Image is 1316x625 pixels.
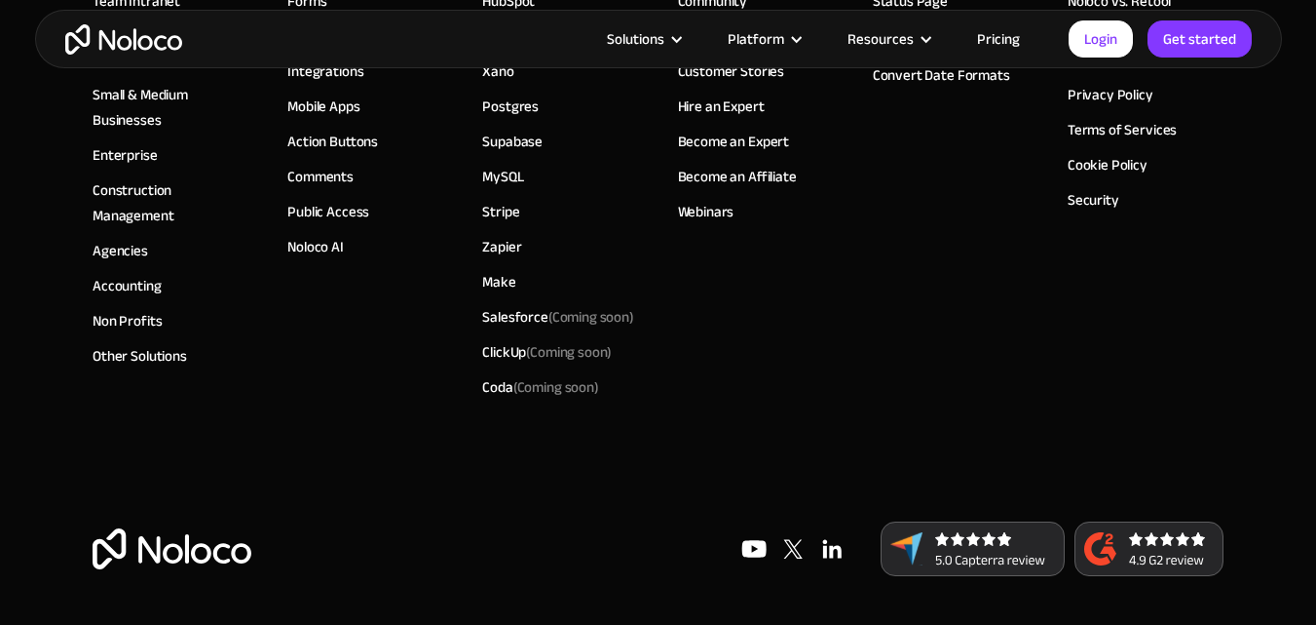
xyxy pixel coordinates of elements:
[93,308,162,333] a: Non Profits
[1068,117,1177,142] a: Terms of Services
[287,59,363,84] a: Integrations
[93,177,248,228] a: Construction Management
[1068,152,1147,177] a: Cookie Policy
[678,94,765,119] a: Hire an Expert
[1068,187,1119,213] a: Security
[482,304,634,330] div: Salesforce
[583,26,703,52] div: Solutions
[482,94,539,119] a: Postgres
[1147,20,1252,58] a: Get started
[287,164,354,189] a: Comments
[65,24,182,55] a: home
[1068,82,1153,107] a: Privacy Policy
[728,26,784,52] div: Platform
[482,129,543,154] a: Supabase
[678,59,785,84] a: Customer Stories
[287,199,369,224] a: Public Access
[482,234,521,259] a: Zapier
[93,238,148,263] a: Agencies
[482,339,612,365] div: ClickUp
[93,343,187,369] a: Other Solutions
[607,26,664,52] div: Solutions
[482,59,513,84] a: Xano
[513,373,599,401] span: (Coming soon)
[548,303,634,331] span: (Coming soon)
[287,234,344,259] a: Noloco AI
[678,164,797,189] a: Become an Affiliate
[678,199,734,224] a: Webinars
[482,374,598,400] div: Coda
[93,82,248,133] a: Small & Medium Businesses
[93,273,162,298] a: Accounting
[287,129,378,154] a: Action Buttons
[287,94,359,119] a: Mobile Apps
[526,338,612,366] span: (Coming soon)
[953,26,1044,52] a: Pricing
[678,129,790,154] a: Become an Expert
[482,164,523,189] a: MySQL
[847,26,914,52] div: Resources
[823,26,953,52] div: Resources
[1069,20,1133,58] a: Login
[482,269,515,294] a: Make
[873,62,1010,88] a: Convert Date Formats
[482,199,519,224] a: Stripe
[93,142,158,168] a: Enterprise
[703,26,823,52] div: Platform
